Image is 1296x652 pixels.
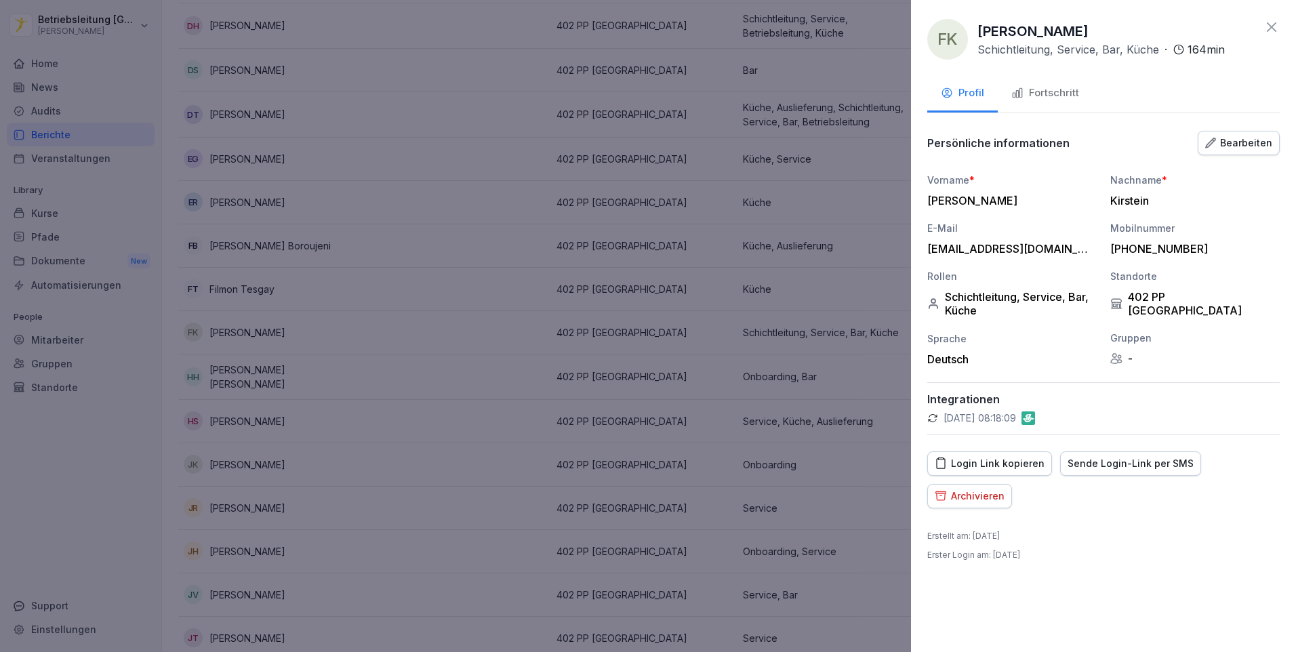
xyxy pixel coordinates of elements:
[1011,85,1079,101] div: Fortschritt
[1021,411,1035,425] img: gastromatic.png
[927,484,1012,508] button: Archivieren
[927,221,1097,235] div: E-Mail
[935,489,1005,504] div: Archivieren
[1110,242,1273,256] div: [PHONE_NUMBER]
[927,331,1097,346] div: Sprache
[927,194,1090,207] div: [PERSON_NAME]
[935,456,1045,471] div: Login Link kopieren
[1060,451,1201,476] button: Sende Login-Link per SMS
[1198,131,1280,155] button: Bearbeiten
[927,242,1090,256] div: [EMAIL_ADDRESS][DOMAIN_NAME]
[944,411,1016,425] p: [DATE] 08:18:09
[977,41,1225,58] div: ·
[927,392,1280,406] p: Integrationen
[927,136,1070,150] p: Persönliche informationen
[1188,41,1225,58] p: 164 min
[977,21,1089,41] p: [PERSON_NAME]
[927,451,1052,476] button: Login Link kopieren
[927,19,968,60] div: FK
[927,76,998,113] button: Profil
[927,352,1097,366] div: Deutsch
[927,290,1097,317] div: Schichtleitung, Service, Bar, Küche
[1110,290,1280,317] div: 402 PP [GEOGRAPHIC_DATA]
[1110,331,1280,345] div: Gruppen
[1068,456,1194,471] div: Sende Login-Link per SMS
[927,530,1000,542] p: Erstellt am : [DATE]
[941,85,984,101] div: Profil
[1110,269,1280,283] div: Standorte
[927,173,1097,187] div: Vorname
[1110,194,1273,207] div: Kirstein
[927,549,1020,561] p: Erster Login am : [DATE]
[1205,136,1272,150] div: Bearbeiten
[1110,221,1280,235] div: Mobilnummer
[1110,173,1280,187] div: Nachname
[977,41,1159,58] p: Schichtleitung, Service, Bar, Küche
[927,269,1097,283] div: Rollen
[998,76,1093,113] button: Fortschritt
[1110,352,1280,365] div: -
